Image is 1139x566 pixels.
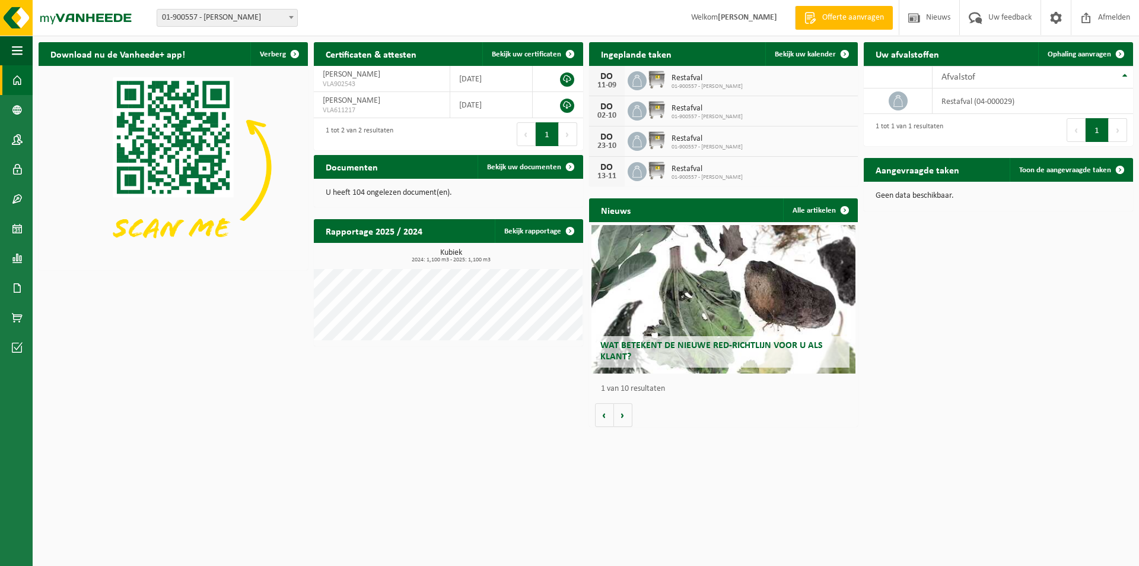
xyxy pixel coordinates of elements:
span: Offerte aanvragen [819,12,887,24]
span: VLA611217 [323,106,441,115]
div: DO [595,132,619,142]
span: Restafval [672,165,743,174]
p: Geen data beschikbaar. [876,192,1121,200]
td: restafval (04-000029) [933,88,1133,114]
button: Volgende [614,403,632,427]
div: 23-10 [595,142,619,150]
div: 13-11 [595,172,619,181]
h2: Ingeplande taken [589,42,683,65]
h3: Kubiek [320,249,583,263]
a: Bekijk uw certificaten [482,42,582,66]
h2: Aangevraagde taken [864,158,971,181]
span: VLA902543 [323,80,441,89]
span: 01-900557 - [PERSON_NAME] [672,83,743,90]
span: 01-900557 - [PERSON_NAME] [672,144,743,151]
span: Restafval [672,74,743,83]
span: Restafval [672,134,743,144]
div: 11-09 [595,81,619,90]
span: Ophaling aanvragen [1048,50,1111,58]
span: 01-900557 - PIETERS FILIP - MENEN [157,9,298,27]
button: Next [1109,118,1127,142]
p: 1 van 10 resultaten [601,385,852,393]
strong: [PERSON_NAME] [718,13,777,22]
span: Toon de aangevraagde taken [1019,166,1111,174]
div: DO [595,72,619,81]
span: Bekijk uw documenten [487,163,561,171]
span: Restafval [672,104,743,113]
td: [DATE] [450,66,533,92]
img: WB-1100-GAL-GY-02 [647,130,667,150]
button: Next [559,122,577,146]
h2: Uw afvalstoffen [864,42,951,65]
h2: Documenten [314,155,390,178]
span: [PERSON_NAME] [323,70,380,79]
h2: Rapportage 2025 / 2024 [314,219,434,242]
h2: Certificaten & attesten [314,42,428,65]
span: Afvalstof [941,72,975,82]
button: Vorige [595,403,614,427]
h2: Nieuws [589,198,642,222]
a: Toon de aangevraagde taken [1010,158,1132,182]
a: Bekijk uw documenten [478,155,582,179]
img: WB-1100-GAL-GY-02 [647,160,667,181]
span: 01-900557 - [PERSON_NAME] [672,174,743,181]
span: Bekijk uw kalender [775,50,836,58]
span: Verberg [260,50,286,58]
span: 01-900557 - PIETERS FILIP - MENEN [157,10,297,26]
div: DO [595,102,619,112]
img: WB-1100-GAL-GY-02 [647,69,667,90]
a: Offerte aanvragen [795,6,893,30]
button: 1 [1086,118,1109,142]
button: 1 [536,122,559,146]
a: Bekijk uw kalender [765,42,857,66]
a: Wat betekent de nieuwe RED-richtlijn voor u als klant? [591,225,855,374]
p: U heeft 104 ongelezen document(en). [326,189,571,197]
a: Alle artikelen [783,198,857,222]
div: 1 tot 1 van 1 resultaten [870,117,943,143]
img: Download de VHEPlus App [39,66,308,268]
span: 2024: 1,100 m3 - 2025: 1,100 m3 [320,257,583,263]
img: WB-1100-GAL-GY-02 [647,100,667,120]
span: [PERSON_NAME] [323,96,380,105]
h2: Download nu de Vanheede+ app! [39,42,197,65]
button: Previous [1067,118,1086,142]
button: Verberg [250,42,307,66]
div: 1 tot 2 van 2 resultaten [320,121,393,147]
td: [DATE] [450,92,533,118]
div: 02-10 [595,112,619,120]
button: Previous [517,122,536,146]
span: Bekijk uw certificaten [492,50,561,58]
div: DO [595,163,619,172]
span: Wat betekent de nieuwe RED-richtlijn voor u als klant? [600,341,823,362]
span: 01-900557 - [PERSON_NAME] [672,113,743,121]
a: Ophaling aanvragen [1038,42,1132,66]
a: Bekijk rapportage [495,219,582,243]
